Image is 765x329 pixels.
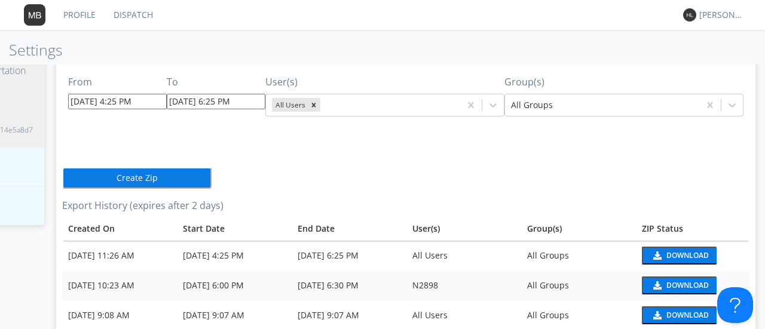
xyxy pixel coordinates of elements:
[642,276,717,294] button: Download
[412,309,515,321] div: All Users
[666,282,709,289] div: Download
[298,279,400,291] div: [DATE] 6:30 PM
[68,77,167,88] h3: From
[24,4,45,26] img: 373638.png
[298,250,400,262] div: [DATE] 6:25 PM
[521,217,636,241] th: Group(s)
[183,279,286,291] div: [DATE] 6:00 PM
[412,279,515,291] div: N2898
[62,167,212,189] button: Create Zip
[642,306,717,324] button: Download
[504,77,743,88] h3: Group(s)
[527,279,630,291] div: All Groups
[642,247,717,265] button: Download
[666,312,709,319] div: Download
[62,201,749,211] h3: Export History (expires after 2 days)
[183,309,286,321] div: [DATE] 9:07 AM
[527,250,630,262] div: All Groups
[717,287,753,323] iframe: Toggle Customer Support
[651,311,662,319] img: download media button
[651,281,662,290] img: download media button
[68,279,171,291] div: [DATE] 10:23 AM
[183,250,286,262] div: [DATE] 4:25 PM
[642,247,743,265] a: download media buttonDownload
[265,77,504,88] h3: User(s)
[307,98,320,112] div: Remove All Users
[272,98,307,112] div: All Users
[292,217,406,241] th: Toggle SortBy
[666,252,709,259] div: Download
[68,250,171,262] div: [DATE] 11:26 AM
[683,8,696,21] img: 373638.png
[298,309,400,321] div: [DATE] 9:07 AM
[642,276,743,294] a: download media buttonDownload
[699,9,744,21] div: [PERSON_NAME]
[651,251,662,260] img: download media button
[527,309,630,321] div: All Groups
[412,250,515,262] div: All Users
[177,217,292,241] th: Toggle SortBy
[636,217,749,241] th: Toggle SortBy
[406,217,521,241] th: User(s)
[62,217,177,241] th: Toggle SortBy
[68,309,171,321] div: [DATE] 9:08 AM
[167,77,265,88] h3: To
[642,306,743,324] a: download media buttonDownload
